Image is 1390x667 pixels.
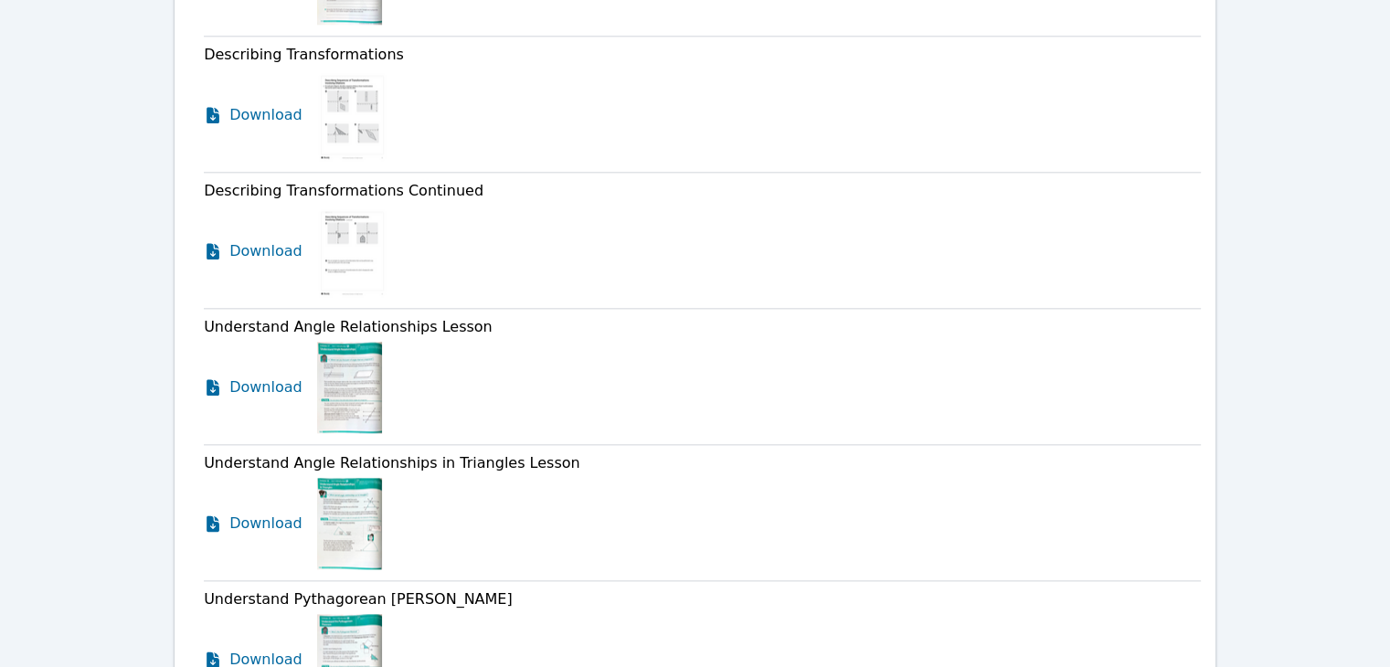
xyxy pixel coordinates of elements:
img: Describing Transformations [317,69,387,161]
span: Download [229,240,302,262]
span: Download [229,513,302,535]
span: Describing Transformations Continued [204,182,483,199]
a: Download [204,206,302,297]
span: Download [229,104,302,126]
span: Understand Angle Relationships in Triangles Lesson [204,454,580,471]
span: Download [229,376,302,398]
img: Understand Angle Relationships Lesson [317,342,382,433]
span: Understand Pythagorean [PERSON_NAME] [204,590,513,608]
span: Understand Angle Relationships Lesson [204,318,493,335]
img: Understand Angle Relationships in Triangles Lesson [317,478,382,569]
a: Download [204,342,302,433]
img: Describing Transformations Continued [317,206,387,297]
a: Download [204,478,302,569]
span: Describing Transformations [204,46,404,63]
a: Download [204,69,302,161]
